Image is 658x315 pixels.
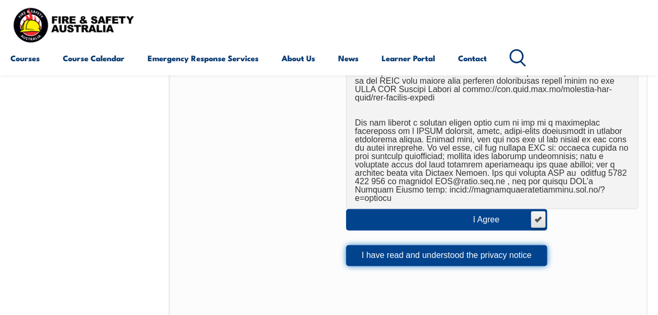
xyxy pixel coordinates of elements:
a: About Us [282,46,315,71]
a: Course Calendar [63,46,125,71]
a: Emergency Response Services [148,46,259,71]
a: Contact [458,46,487,71]
a: Learner Portal [382,46,435,71]
div: I Agree [473,216,520,224]
a: News [338,46,359,71]
a: Courses [10,46,40,71]
button: I have read and understood the privacy notice [346,245,547,266]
